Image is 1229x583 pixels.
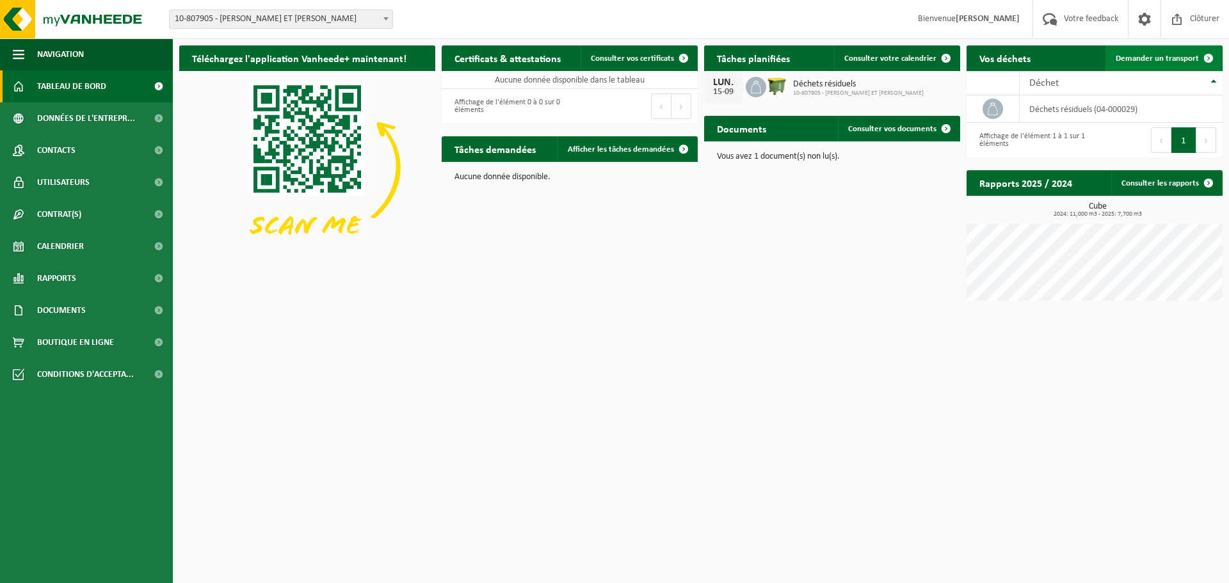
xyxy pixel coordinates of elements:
a: Afficher les tâches demandées [558,136,696,162]
a: Consulter vos documents [838,116,959,141]
a: Consulter votre calendrier [834,45,959,71]
img: Download de VHEPlus App [179,71,435,263]
button: Next [1196,127,1216,153]
span: Boutique en ligne [37,326,114,358]
td: déchets résiduels (04-000029) [1020,95,1223,123]
span: Consulter vos certificats [591,54,674,63]
div: Affichage de l'élément 0 à 0 sur 0 éléments [448,92,563,120]
span: 10-807905 - [PERSON_NAME] ET [PERSON_NAME] [793,90,924,97]
p: Aucune donnée disponible. [454,173,685,182]
a: Consulter vos certificats [581,45,696,71]
span: Consulter vos documents [848,125,936,133]
span: 2024: 11,000 m3 - 2025: 7,700 m3 [973,211,1223,218]
span: Tableau de bord [37,70,106,102]
img: WB-1100-HPE-GN-50 [766,75,788,97]
div: 15-09 [711,88,736,97]
td: Aucune donnée disponible dans le tableau [442,71,698,89]
button: 1 [1171,127,1196,153]
button: Previous [651,93,671,119]
span: Déchets résiduels [793,79,924,90]
span: Documents [37,294,86,326]
span: Utilisateurs [37,166,90,198]
span: Données de l'entrepr... [37,102,135,134]
span: Rapports [37,262,76,294]
strong: [PERSON_NAME] [956,14,1020,24]
h3: Cube [973,202,1223,218]
span: Conditions d'accepta... [37,358,134,390]
span: Demander un transport [1116,54,1199,63]
span: Afficher les tâches demandées [568,145,674,154]
h2: Documents [704,116,779,141]
h2: Tâches demandées [442,136,549,161]
h2: Rapports 2025 / 2024 [967,170,1085,195]
span: Déchet [1029,78,1059,88]
span: Contacts [37,134,76,166]
span: Contrat(s) [37,198,81,230]
h2: Téléchargez l'application Vanheede+ maintenant! [179,45,419,70]
div: Affichage de l'élément 1 à 1 sur 1 éléments [973,126,1088,154]
span: 10-807905 - ROMAN BEATRICE ET PIGEOLET ALEXANDRE ADF - NIVELLES [169,10,393,29]
h2: Tâches planifiées [704,45,803,70]
span: Navigation [37,38,84,70]
button: Previous [1151,127,1171,153]
a: Demander un transport [1105,45,1221,71]
span: Consulter votre calendrier [844,54,936,63]
a: Consulter les rapports [1111,170,1221,196]
span: Calendrier [37,230,84,262]
p: Vous avez 1 document(s) non lu(s). [717,152,947,161]
h2: Vos déchets [967,45,1043,70]
div: LUN. [711,77,736,88]
button: Next [671,93,691,119]
h2: Certificats & attestations [442,45,574,70]
span: 10-807905 - ROMAN BEATRICE ET PIGEOLET ALEXANDRE ADF - NIVELLES [170,10,392,28]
